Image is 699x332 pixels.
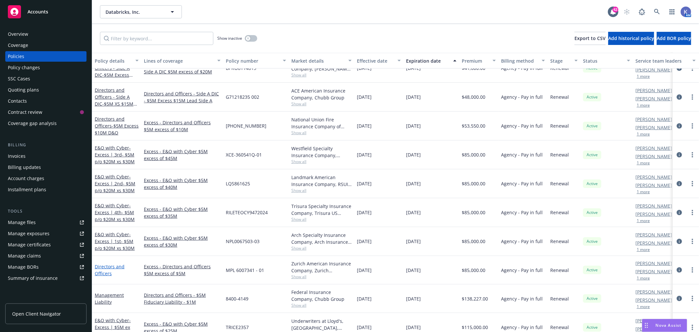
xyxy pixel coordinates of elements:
span: [DATE] [357,180,372,187]
button: Market details [289,53,354,69]
a: [PERSON_NAME] [635,231,672,238]
a: more [689,295,696,302]
span: Agency - Pay in full [501,93,543,100]
button: Billing method [498,53,548,69]
a: Accounts [5,3,87,21]
span: [DATE] [406,93,421,100]
span: Renewal [550,324,569,331]
button: 1 more [637,219,650,223]
span: $85,000.00 [462,151,485,158]
div: Policy changes [8,62,40,73]
a: circleInformation [675,295,683,302]
span: LQS861625 [226,180,250,187]
span: XCE-360541Q-01 [226,151,262,158]
a: E&O with Cyber [95,174,135,194]
div: Manage certificates [8,239,51,250]
a: [PERSON_NAME] [635,124,672,131]
div: Trisura Specialty Insurance Company, Trisura US Insurance Group, CRC Group [291,203,352,217]
a: circleInformation [675,238,683,245]
span: [DATE] [357,122,372,129]
a: more [689,323,696,331]
a: Quoting plans [5,85,87,95]
span: Agency - Pay in full [501,151,543,158]
a: Excess - E&O with Cyber $5M excess of $35M [144,206,221,219]
a: more [689,93,696,101]
span: $85,000.00 [462,238,485,245]
div: Status [583,57,623,64]
button: 1 more [637,161,650,165]
span: Show all [291,101,352,107]
div: Quoting plans [8,85,39,95]
a: E&O with Cyber [95,202,135,222]
div: Billing [5,142,87,148]
a: circleInformation [675,180,683,188]
a: Installment plans [5,184,87,195]
a: Directors and Officers [95,116,139,136]
span: [DATE] [357,295,372,302]
span: Agency - Pay in full [501,180,543,187]
a: Account charges [5,173,87,184]
div: ACE American Insurance Company, Chubb Group [291,87,352,101]
div: Arch Specialty Insurance Company, Arch Insurance Company, CRC Group [291,232,352,245]
a: Overview [5,29,87,39]
a: [PERSON_NAME] [635,116,672,123]
a: [PERSON_NAME] [635,288,672,295]
button: 1 more [637,74,650,78]
a: Excess - Directors and Officers $5M excess of $10M [144,119,221,133]
div: Analytics hub [5,297,87,303]
span: Active [586,324,599,330]
div: Market details [291,57,344,64]
button: Databricks, Inc. [100,5,182,18]
a: E&O with Cyber [95,231,135,251]
span: Active [586,94,599,100]
span: NPL0067503-03 [226,238,260,245]
a: circleInformation [675,266,683,274]
span: Show all [291,72,352,78]
a: Policy changes [5,62,87,73]
span: Export to CSV [574,35,606,41]
a: [PERSON_NAME] [635,66,672,73]
div: Tools [5,208,87,215]
a: more [689,180,696,188]
a: Management Liability [95,292,124,305]
span: Active [586,123,599,129]
div: Installment plans [8,184,46,195]
span: $48,000.00 [462,93,485,100]
span: RILETEOCY9472024 [226,209,268,216]
button: Premium [459,53,498,69]
span: Show all [291,217,352,222]
div: Manage BORs [8,262,39,272]
button: Lines of coverage [141,53,223,69]
button: 1 more [637,276,650,280]
a: circleInformation [675,93,683,101]
button: Export to CSV [574,32,606,45]
div: Drag to move [642,319,650,332]
button: Policy number [223,53,289,69]
a: Invoices [5,151,87,161]
div: Manage claims [8,251,41,261]
span: Agency - Pay in full [501,295,543,302]
a: Directors and Officers - $5M [144,292,221,299]
div: Coverage [8,40,28,51]
a: Manage BORs [5,262,87,272]
span: Active [586,239,599,244]
span: [DATE] [406,151,421,158]
span: Agency - Pay in full [501,238,543,245]
span: - Excess | 1st- $5M p/o $20M xs $30M [95,231,135,251]
div: Policies [8,51,24,62]
a: circleInformation [675,122,683,130]
span: - $5M Excess $10M D&O [95,123,139,136]
a: circleInformation [675,209,683,217]
a: [PERSON_NAME] [635,317,672,324]
span: Show all [291,245,352,251]
span: Renewal [550,122,569,129]
span: Show inactive [217,35,242,41]
button: Service team leaders [633,53,698,69]
span: 8400-4149 [226,295,248,302]
span: - $5M Excess $20M [95,72,133,85]
a: Policies [5,51,87,62]
a: Manage files [5,217,87,228]
span: [DATE] [406,209,421,216]
span: [DATE] [406,122,421,129]
div: SSC Cases [8,73,30,84]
